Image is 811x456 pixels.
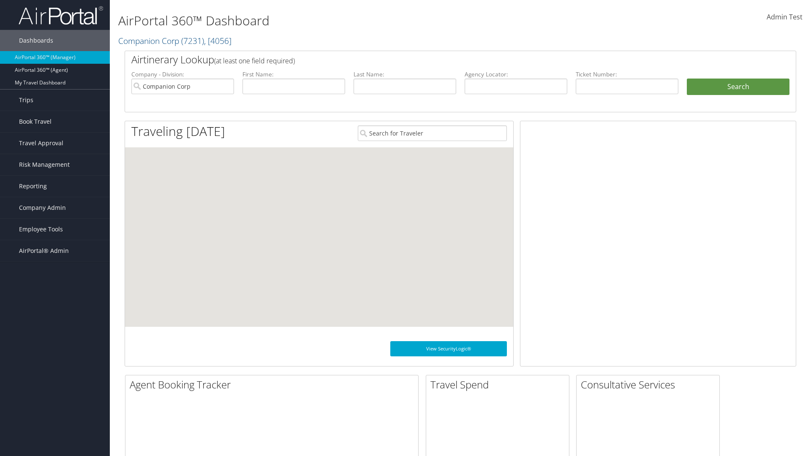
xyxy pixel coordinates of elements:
[465,70,567,79] label: Agency Locator:
[767,12,803,22] span: Admin Test
[181,35,204,46] span: ( 7231 )
[19,176,47,197] span: Reporting
[19,5,103,25] img: airportal-logo.png
[687,79,789,95] button: Search
[19,30,53,51] span: Dashboards
[130,377,418,392] h2: Agent Booking Tracker
[19,154,70,175] span: Risk Management
[131,52,734,67] h2: Airtinerary Lookup
[131,70,234,79] label: Company - Division:
[358,125,507,141] input: Search for Traveler
[118,12,574,30] h1: AirPortal 360™ Dashboard
[19,219,63,240] span: Employee Tools
[131,122,225,140] h1: Traveling [DATE]
[19,240,69,261] span: AirPortal® Admin
[390,341,507,356] a: View SecurityLogic®
[19,90,33,111] span: Trips
[118,35,231,46] a: Companion Corp
[242,70,345,79] label: First Name:
[204,35,231,46] span: , [ 4056 ]
[430,377,569,392] h2: Travel Spend
[576,70,678,79] label: Ticket Number:
[19,133,63,154] span: Travel Approval
[354,70,456,79] label: Last Name:
[767,4,803,30] a: Admin Test
[19,197,66,218] span: Company Admin
[581,377,719,392] h2: Consultative Services
[19,111,52,132] span: Book Travel
[214,56,295,65] span: (at least one field required)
